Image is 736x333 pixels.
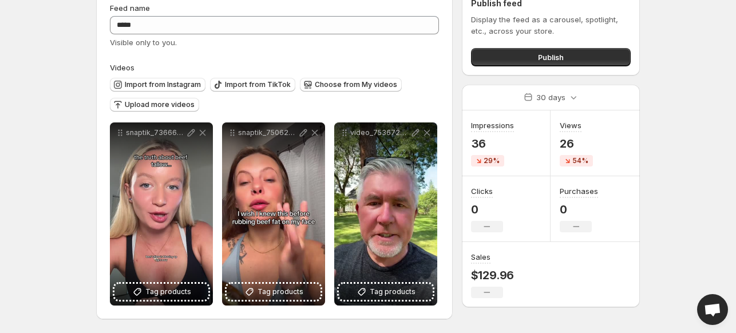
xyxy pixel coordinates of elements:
[471,137,514,150] p: 36
[110,122,213,306] div: snaptik_7366625303726312750_v2Tag products
[110,3,150,13] span: Feed name
[227,284,320,300] button: Tag products
[125,80,201,89] span: Import from Instagram
[334,122,437,306] div: video_7536723544332340494Tag products
[110,63,134,72] span: Videos
[110,38,177,47] span: Visible only to you.
[125,100,195,109] span: Upload more videos
[484,156,500,165] span: 29%
[300,78,402,92] button: Choose from My videos
[560,203,598,216] p: 0
[145,286,191,298] span: Tag products
[339,284,433,300] button: Tag products
[560,185,598,197] h3: Purchases
[110,98,199,112] button: Upload more videos
[114,284,208,300] button: Tag products
[471,268,515,282] p: $129.96
[225,80,291,89] span: Import from TikTok
[560,137,593,150] p: 26
[471,14,631,37] p: Display the feed as a carousel, spotlight, etc., across your store.
[210,78,295,92] button: Import from TikTok
[560,120,581,131] h3: Views
[536,92,565,103] p: 30 days
[126,128,185,137] p: snaptik_7366625303726312750_v2
[538,51,564,63] span: Publish
[315,80,397,89] span: Choose from My videos
[238,128,298,137] p: snaptik_7506279628399512863_v2
[471,120,514,131] h3: Impressions
[471,203,503,216] p: 0
[258,286,303,298] span: Tag products
[471,48,631,66] button: Publish
[471,251,490,263] h3: Sales
[222,122,325,306] div: snaptik_7506279628399512863_v2Tag products
[572,156,588,165] span: 54%
[471,185,493,197] h3: Clicks
[697,294,728,325] div: Open chat
[110,78,205,92] button: Import from Instagram
[370,286,416,298] span: Tag products
[350,128,410,137] p: video_7536723544332340494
